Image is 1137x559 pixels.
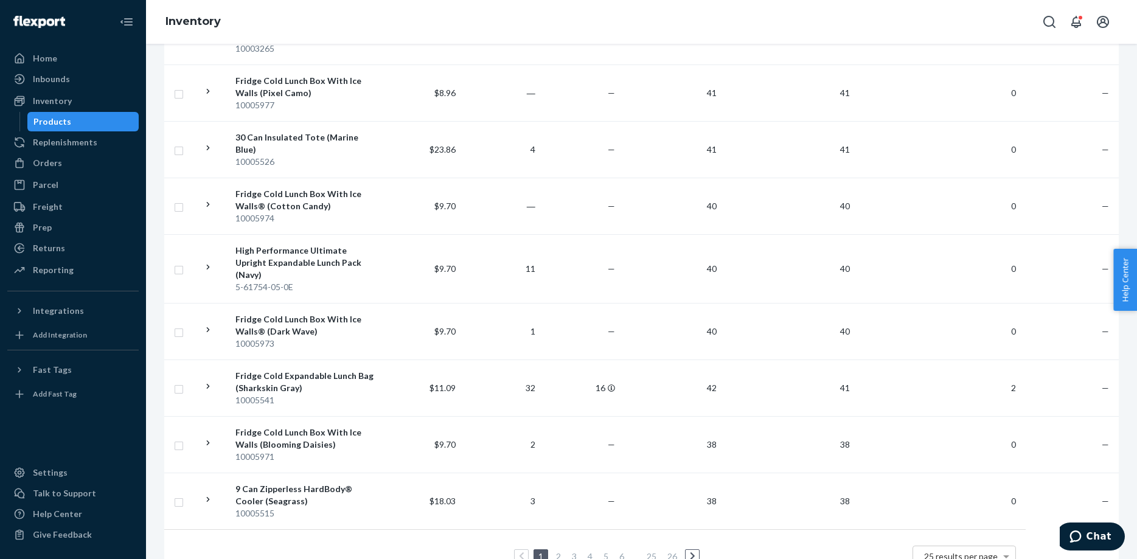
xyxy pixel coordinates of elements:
span: — [1102,201,1109,211]
span: — [608,439,615,450]
span: $11.09 [429,383,456,393]
span: 0 [1006,201,1021,211]
span: 41 [702,144,721,155]
td: 2 [461,416,540,473]
div: 10003265 [235,43,375,55]
span: $9.70 [434,439,456,450]
td: ― [461,64,540,121]
span: — [1102,496,1109,506]
span: — [1102,88,1109,98]
span: 40 [835,201,855,211]
div: 10005526 [235,156,375,168]
div: 5-61754-05-0E [235,281,375,293]
span: 40 [702,263,721,274]
span: 41 [835,383,855,393]
div: Home [33,52,57,64]
ol: breadcrumbs [156,4,231,40]
button: Help Center [1113,249,1137,311]
div: Fridge Cold Lunch Box With Ice Walls (Blooming Daisies) [235,426,375,451]
span: $23.86 [429,144,456,155]
div: Reporting [33,264,74,276]
span: 0 [1006,144,1021,155]
div: Fridge Cold Expandable Lunch Bag (Sharkskin Gray) [235,370,375,394]
div: 10005515 [235,507,375,519]
a: Prep [7,218,139,237]
td: 4 [461,121,540,178]
div: Parcel [33,179,58,191]
span: $8.96 [434,88,456,98]
span: — [608,144,615,155]
span: 0 [1006,496,1021,506]
div: Inbounds [33,73,70,85]
button: Give Feedback [7,525,139,544]
a: Parcel [7,175,139,195]
div: Orders [33,157,62,169]
span: 38 [835,439,855,450]
span: 0 [1006,263,1021,274]
a: Reporting [7,260,139,280]
span: — [608,263,615,274]
button: Talk to Support [7,484,139,503]
button: Open notifications [1064,10,1088,34]
span: 41 [835,144,855,155]
span: — [1102,439,1109,450]
div: Freight [33,201,63,213]
a: Returns [7,238,139,258]
a: Inventory [165,15,221,28]
a: Add Integration [7,325,139,345]
span: $9.70 [434,326,456,336]
button: Fast Tags [7,360,139,380]
div: Fridge Cold Lunch Box With Ice Walls (Pixel Camo) [235,75,375,99]
div: Add Fast Tag [33,389,77,399]
span: 40 [835,263,855,274]
span: $18.03 [429,496,456,506]
td: 32 [461,359,540,416]
div: Replenishments [33,136,97,148]
div: 10005973 [235,338,375,350]
span: — [608,201,615,211]
a: Orders [7,153,139,173]
span: $9.70 [434,263,456,274]
div: Returns [33,242,65,254]
div: Fridge Cold Lunch Box With Ice Walls® (Dark Wave) [235,313,375,338]
div: 10005977 [235,99,375,111]
a: Home [7,49,139,68]
span: 40 [702,326,721,336]
div: Products [33,116,71,128]
span: 41 [835,88,855,98]
span: 38 [702,439,721,450]
div: Integrations [33,305,84,317]
span: 40 [702,201,721,211]
button: Open Search Box [1037,10,1062,34]
span: — [1102,383,1109,393]
div: Help Center [33,508,82,520]
a: Inbounds [7,69,139,89]
span: — [1102,263,1109,274]
button: Integrations [7,301,139,321]
span: — [608,88,615,98]
span: 38 [835,496,855,506]
span: 38 [702,496,721,506]
span: 40 [835,326,855,336]
td: 1 [461,303,540,359]
div: Talk to Support [33,487,96,499]
span: — [608,496,615,506]
a: Add Fast Tag [7,384,139,404]
iframe: Opens a widget where you can chat to one of our agents [1060,523,1125,553]
span: 2 [1006,383,1021,393]
div: 9 Can Zipperless HardBody® Cooler (Seagrass) [235,483,375,507]
span: — [1102,144,1109,155]
a: Replenishments [7,133,139,152]
a: Products [27,112,139,131]
span: 41 [702,88,721,98]
div: Settings [33,467,68,479]
a: Inventory [7,91,139,111]
div: 10005971 [235,451,375,463]
div: 30 Can Insulated Tote (Marine Blue) [235,131,375,156]
img: Flexport logo [13,16,65,28]
div: Add Integration [33,330,87,340]
div: Give Feedback [33,529,92,541]
td: 3 [461,473,540,529]
button: Open account menu [1091,10,1115,34]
